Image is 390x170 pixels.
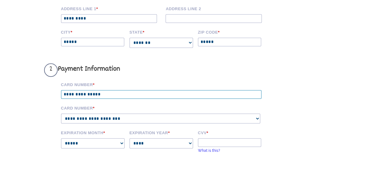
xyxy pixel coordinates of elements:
label: Address Line 1 [61,6,162,11]
label: State [129,29,194,35]
span: 2 [44,63,58,77]
label: Card Number [61,105,271,110]
label: CVV [198,130,262,135]
label: Expiration Year [129,130,194,135]
a: What is this? [198,148,220,153]
label: Zip code [198,29,262,35]
label: City [61,29,125,35]
label: Card Number [61,81,271,87]
label: Expiration Month [61,130,125,135]
label: Address Line 2 [166,6,266,11]
h3: Payment Information [44,63,271,77]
